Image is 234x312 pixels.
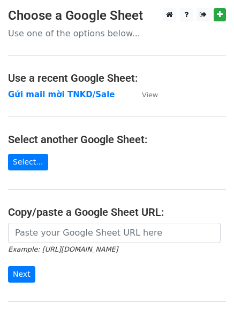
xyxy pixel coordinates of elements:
[8,90,115,99] a: Gửi mail mời TNKD/Sale
[8,133,226,146] h4: Select another Google Sheet:
[8,266,35,283] input: Next
[8,72,226,84] h4: Use a recent Google Sheet:
[8,245,118,253] small: Example: [URL][DOMAIN_NAME]
[8,206,226,219] h4: Copy/paste a Google Sheet URL:
[142,91,158,99] small: View
[131,90,158,99] a: View
[8,154,48,170] a: Select...
[8,28,226,39] p: Use one of the options below...
[8,8,226,24] h3: Choose a Google Sheet
[8,223,221,243] input: Paste your Google Sheet URL here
